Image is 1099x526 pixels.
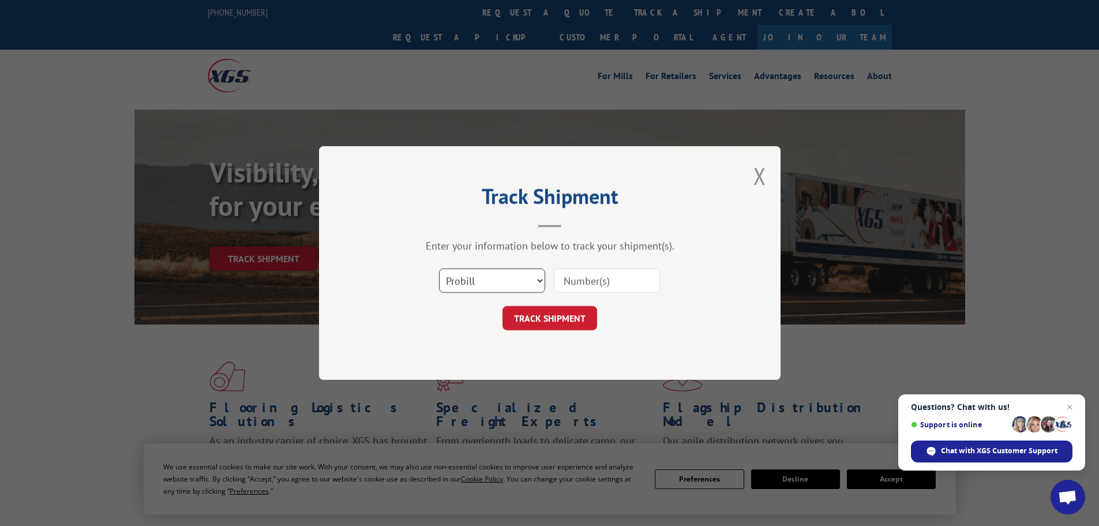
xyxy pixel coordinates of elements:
[941,446,1057,456] span: Chat with XGS Customer Support
[911,420,1008,429] span: Support is online
[377,188,723,210] h2: Track Shipment
[753,161,766,191] button: Close modal
[1063,400,1077,414] span: Close chat
[911,441,1072,462] div: Chat with XGS Customer Support
[911,402,1072,412] span: Questions? Chat with us!
[1051,480,1085,514] div: Open chat
[377,239,723,252] div: Enter your information below to track your shipment(s).
[554,268,660,293] input: Number(s)
[502,306,597,330] button: TRACK SHIPMENT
